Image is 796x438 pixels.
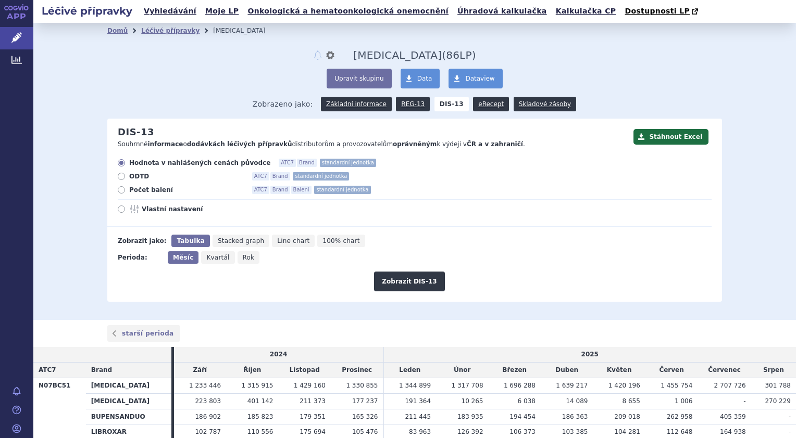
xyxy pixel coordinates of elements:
[789,413,791,420] span: -
[434,97,469,111] strong: DIS-13
[720,428,746,435] span: 164 938
[148,140,183,148] strong: informace
[321,97,392,111] a: Základní informace
[667,413,693,420] span: 262 958
[661,382,692,389] span: 1 455 754
[409,428,431,435] span: 83 963
[633,129,708,145] button: Stáhnout Excel
[278,363,330,378] td: Listopad
[174,347,383,362] td: 2024
[698,363,751,378] td: Červenec
[300,397,326,405] span: 211 373
[291,186,312,194] span: Balení
[623,397,640,405] span: 8 655
[270,186,290,194] span: Brand
[39,366,56,373] span: ATC7
[765,397,791,405] span: 270 229
[141,27,200,34] a: Léčivé přípravky
[118,140,628,149] p: Souhrnné o distributorům a provozovatelům k výdeji v .
[270,172,290,181] span: Brand
[614,413,640,420] span: 209 018
[174,363,226,378] td: Září
[86,409,171,424] th: BUPENSANDUO
[300,413,326,420] span: 179 351
[247,413,273,420] span: 185 823
[202,4,242,18] a: Moje LP
[556,382,588,389] span: 1 639 217
[645,363,698,378] td: Červen
[541,363,593,378] td: Duben
[118,126,154,138] h2: DIS-13
[383,347,796,362] td: 2025
[465,75,494,82] span: Dataview
[504,382,536,389] span: 1 696 288
[226,363,278,378] td: Říjen
[141,4,200,18] a: Vyhledávání
[314,186,370,194] span: standardní jednotka
[322,237,359,244] span: 100% chart
[86,393,171,409] th: [MEDICAL_DATA]
[129,159,270,167] span: Hodnota v nahlášených cenách původce
[436,363,488,378] td: Únor
[562,413,588,420] span: 186 363
[405,413,431,420] span: 211 445
[509,413,536,420] span: 194 454
[667,428,693,435] span: 112 648
[91,366,112,373] span: Brand
[118,251,163,264] div: Perioda:
[213,23,279,38] li: zubsolv
[107,27,128,34] a: Domů
[313,49,323,61] button: notifikace
[614,428,640,435] span: 104 281
[327,69,391,88] button: Upravit skupinu
[451,382,483,389] span: 1 317 708
[352,413,378,420] span: 165 326
[195,428,221,435] span: 102 787
[396,97,430,111] a: REG-13
[241,382,273,389] span: 1 315 915
[457,428,483,435] span: 126 392
[553,4,619,18] a: Kalkulačka CP
[405,397,431,405] span: 191 364
[187,140,292,148] strong: dodávkách léčivých přípravků
[253,97,313,111] span: Zobrazeno jako:
[118,235,166,247] div: Zobrazit jako:
[277,237,309,244] span: Line chart
[393,140,437,148] strong: oprávněným
[320,159,376,167] span: standardní jednotka
[514,97,576,111] a: Skladové zásoby
[247,397,273,405] span: 401 142
[195,397,221,405] span: 223 803
[86,378,171,393] th: [MEDICAL_DATA]
[352,397,378,405] span: 177 237
[625,7,690,15] span: Dostupnosti LP
[446,49,459,61] span: 86
[442,49,476,61] span: ( LP)
[417,75,432,82] span: Data
[743,397,745,405] span: -
[218,237,264,244] span: Stacked graph
[279,159,296,167] span: ATC7
[247,428,273,435] span: 110 556
[107,325,180,342] a: starší perioda
[518,397,536,405] span: 6 038
[566,397,588,405] span: 14 089
[714,382,746,389] span: 2 707 726
[206,254,229,261] span: Kvartál
[562,428,588,435] span: 103 385
[789,428,791,435] span: -
[189,382,221,389] span: 1 233 446
[331,363,383,378] td: Prosinec
[449,69,502,88] a: Dataview
[751,363,796,378] td: Srpen
[346,382,378,389] span: 1 330 855
[457,413,483,420] span: 183 935
[383,363,436,378] td: Leden
[454,4,550,18] a: Úhradová kalkulačka
[294,382,326,389] span: 1 429 160
[353,49,442,61] span: zubsolv
[293,172,349,181] span: standardní jednotka
[473,97,509,111] a: eRecept
[608,382,640,389] span: 1 420 196
[173,254,193,261] span: Měsíc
